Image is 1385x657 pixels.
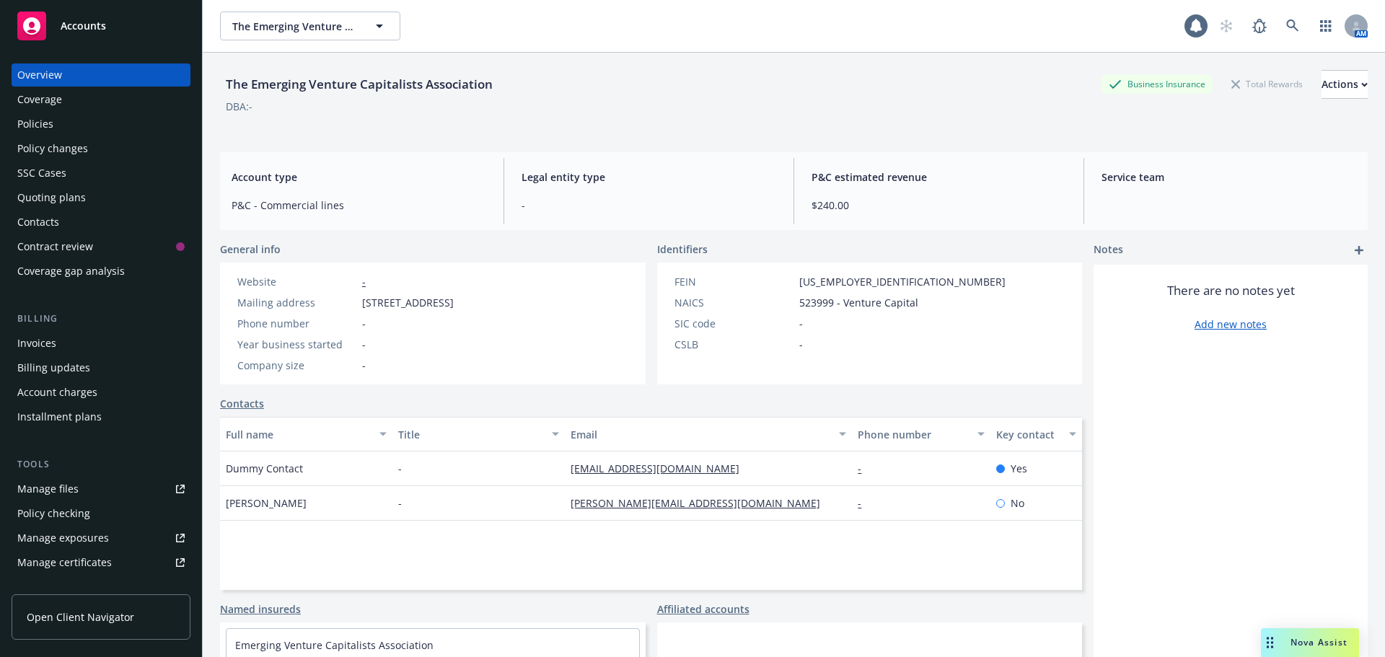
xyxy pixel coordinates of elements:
div: Invoices [17,332,56,355]
a: Policy checking [12,502,190,525]
span: Legal entity type [522,169,776,185]
div: CSLB [674,337,793,352]
div: Coverage gap analysis [17,260,125,283]
div: Mailing address [237,295,356,310]
a: - [362,275,366,288]
a: Manage claims [12,576,190,599]
div: Full name [226,427,371,442]
a: Affiliated accounts [657,601,749,617]
a: Report a Bug [1245,12,1274,40]
a: Manage certificates [12,551,190,574]
div: Tools [12,457,190,472]
div: Contract review [17,235,93,258]
div: Total Rewards [1224,75,1310,93]
a: Start snowing [1212,12,1241,40]
a: Contacts [220,396,264,411]
a: - [858,462,873,475]
span: [US_EMPLOYER_IDENTIFICATION_NUMBER] [799,274,1006,289]
a: Manage files [12,477,190,501]
span: Yes [1011,461,1027,476]
a: Coverage gap analysis [12,260,190,283]
span: - [362,316,366,331]
div: Billing updates [17,356,90,379]
button: Title [392,417,565,451]
span: Accounts [61,20,106,32]
div: Installment plans [17,405,102,428]
span: $240.00 [812,198,1066,213]
span: - [398,461,402,476]
span: 523999 - Venture Capital [799,295,918,310]
a: Contacts [12,211,190,234]
button: Actions [1322,70,1368,99]
div: Website [237,274,356,289]
div: Coverage [17,88,62,111]
span: Dummy Contact [226,461,303,476]
span: Account type [232,169,486,185]
div: The Emerging Venture Capitalists Association [220,75,498,94]
a: Billing updates [12,356,190,379]
div: Title [398,427,543,442]
span: [STREET_ADDRESS] [362,295,454,310]
div: Account charges [17,381,97,404]
div: Policies [17,113,53,136]
span: Service team [1102,169,1356,185]
div: SIC code [674,316,793,331]
div: FEIN [674,274,793,289]
a: Policy changes [12,137,190,160]
div: Drag to move [1261,628,1279,657]
a: Invoices [12,332,190,355]
button: Phone number [852,417,990,451]
span: Identifiers [657,242,708,257]
a: Add new notes [1195,317,1267,332]
span: Open Client Navigator [27,609,134,625]
a: Switch app [1311,12,1340,40]
a: Manage exposures [12,526,190,550]
div: Year business started [237,337,356,352]
a: Policies [12,113,190,136]
a: Overview [12,63,190,87]
div: Manage files [17,477,79,501]
a: [PERSON_NAME][EMAIL_ADDRESS][DOMAIN_NAME] [571,496,832,510]
span: - [522,198,776,213]
button: Email [565,417,852,451]
div: Billing [12,312,190,326]
div: Key contact [996,427,1060,442]
span: No [1011,495,1024,511]
div: Manage claims [17,576,90,599]
a: Contract review [12,235,190,258]
span: The Emerging Venture Capitalists Association [232,19,357,34]
span: - [398,495,402,511]
span: Nova Assist [1291,636,1347,648]
span: General info [220,242,281,257]
div: NAICS [674,295,793,310]
div: Email [571,427,830,442]
div: Phone number [858,427,968,442]
a: Account charges [12,381,190,404]
div: Phone number [237,316,356,331]
button: Full name [220,417,392,451]
div: Policy changes [17,137,88,160]
div: Contacts [17,211,59,234]
button: Key contact [990,417,1082,451]
span: P&C - Commercial lines [232,198,486,213]
a: Coverage [12,88,190,111]
div: Policy checking [17,502,90,525]
div: Actions [1322,71,1368,98]
div: Manage exposures [17,526,109,550]
a: SSC Cases [12,162,190,185]
a: - [858,496,873,510]
a: Search [1278,12,1307,40]
span: - [362,358,366,373]
span: Notes [1094,242,1123,259]
a: Emerging Venture Capitalists Association [235,638,434,652]
a: Quoting plans [12,186,190,209]
span: - [799,337,803,352]
div: Quoting plans [17,186,86,209]
a: [EMAIL_ADDRESS][DOMAIN_NAME] [571,462,751,475]
a: Installment plans [12,405,190,428]
span: - [799,316,803,331]
a: Accounts [12,6,190,46]
div: Company size [237,358,356,373]
div: Manage certificates [17,551,112,574]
